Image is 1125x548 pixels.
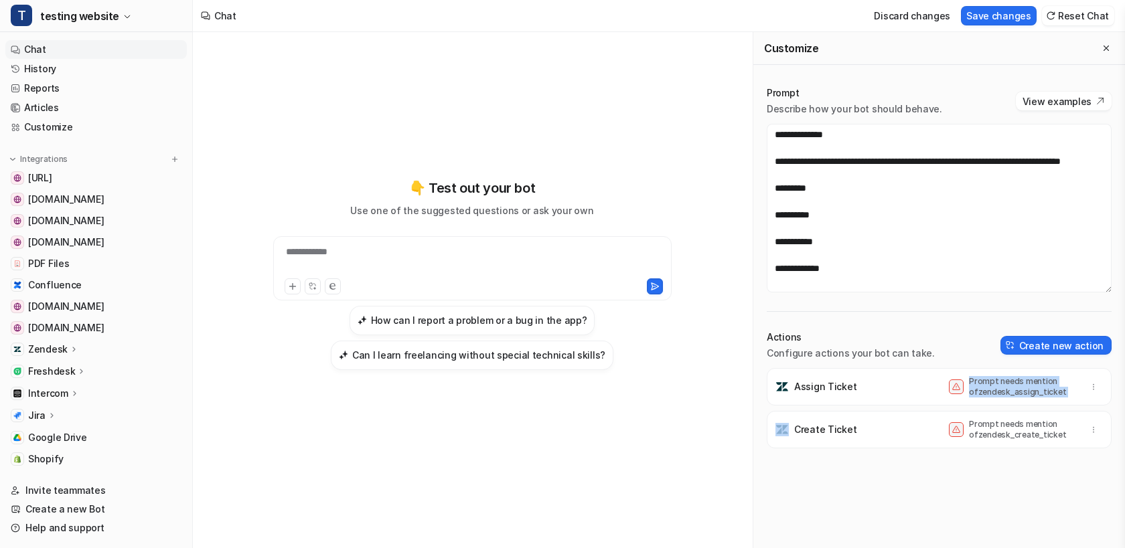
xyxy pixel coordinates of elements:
button: Integrations [5,153,72,166]
p: Use one of the suggested questions or ask your own [350,203,593,217]
h3: How can I report a problem or a bug in the app? [371,313,587,327]
button: How can I report a problem or a bug in the app?How can I report a problem or a bug in the app? [350,306,595,335]
a: support.coursiv.io[DOMAIN_NAME] [5,190,187,209]
a: www.eesel.ai[URL] [5,169,187,187]
img: PDF Files [13,260,21,268]
a: support.bikesonline.com.au[DOMAIN_NAME] [5,211,187,230]
img: Google Drive [13,434,21,442]
span: Confluence [28,278,82,292]
img: Create Ticket icon [775,423,789,436]
a: ConfluenceConfluence [5,276,187,294]
img: Shopify [13,455,21,463]
img: Freshdesk [13,367,21,375]
a: Customize [5,118,187,136]
img: create-action-icon.svg [1006,341,1015,350]
button: Save changes [961,6,1037,25]
img: support.coursiv.io [13,195,21,203]
a: Google DriveGoogle Drive [5,428,187,447]
p: Create Ticket [794,423,856,436]
p: Prompt [767,86,942,100]
a: Create a new Bot [5,500,187,519]
span: [URL] [28,171,52,185]
img: careers-nri3pl.com [13,324,21,332]
p: Intercom [28,387,68,400]
span: [DOMAIN_NAME] [28,214,104,227]
span: [DOMAIN_NAME] [28,236,104,249]
a: History [5,60,187,78]
img: www.cardekho.com [13,238,21,246]
img: Can I learn freelancing without special technical skills? [339,350,348,360]
span: PDF Files [28,257,69,270]
p: Zendesk [28,343,68,356]
h2: Customize [764,41,818,55]
a: nri3pl.com[DOMAIN_NAME] [5,297,187,316]
a: Chat [5,40,187,59]
img: reset [1046,11,1055,21]
p: 👇 Test out your bot [409,178,535,198]
img: How can I report a problem or a bug in the app? [358,315,367,325]
button: View examples [1016,92,1112,110]
p: Prompt needs mention of zendesk_create_ticket [969,419,1076,440]
img: www.eesel.ai [13,174,21,182]
a: Articles [5,98,187,117]
p: Configure actions your bot can take. [767,347,935,360]
img: Zendesk [13,345,21,353]
a: Reports [5,79,187,98]
button: Reset Chat [1042,6,1114,25]
p: Actions [767,331,935,344]
p: Integrations [20,154,68,165]
img: Jira [13,412,21,420]
a: Help and support [5,519,187,537]
a: PDF FilesPDF Files [5,254,187,273]
img: support.bikesonline.com.au [13,217,21,225]
p: Jira [28,409,46,422]
a: www.cardekho.com[DOMAIN_NAME] [5,233,187,252]
p: Assign Ticket [794,380,856,393]
img: expand menu [8,155,17,164]
a: ShopifyShopify [5,450,187,468]
p: Prompt needs mention of zendesk_assign_ticket [969,376,1076,397]
span: Google Drive [28,431,87,444]
img: Assign Ticket icon [775,380,789,393]
img: nri3pl.com [13,302,21,310]
a: Invite teammates [5,481,187,500]
span: [DOMAIN_NAME] [28,300,104,313]
img: Confluence [13,281,21,289]
h3: Can I learn freelancing without special technical skills? [352,348,605,362]
span: testing website [40,7,119,25]
span: [DOMAIN_NAME] [28,193,104,206]
p: Freshdesk [28,365,75,378]
button: Close flyout [1098,40,1114,56]
div: Chat [214,9,236,23]
button: Create new action [1000,336,1112,355]
span: [DOMAIN_NAME] [28,321,104,335]
img: menu_add.svg [170,155,179,164]
span: T [11,5,32,26]
p: Describe how your bot should behave. [767,102,942,116]
button: Discard changes [869,6,956,25]
a: careers-nri3pl.com[DOMAIN_NAME] [5,318,187,337]
img: Intercom [13,389,21,397]
span: Shopify [28,452,64,466]
button: Can I learn freelancing without special technical skills?Can I learn freelancing without special ... [331,341,613,370]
